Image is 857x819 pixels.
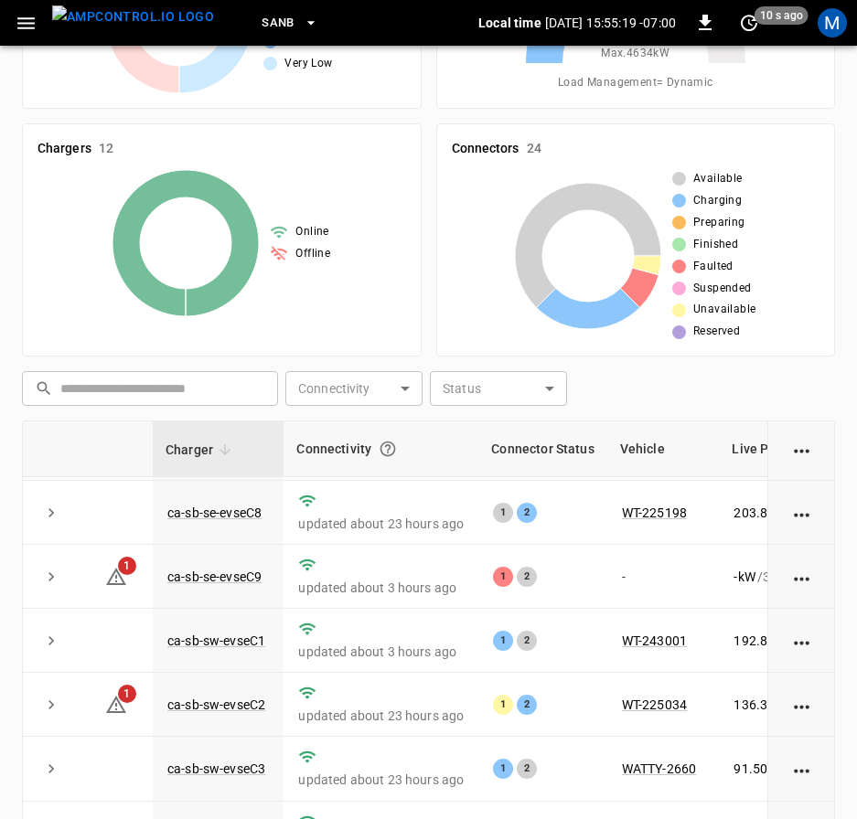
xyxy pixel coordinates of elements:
[693,214,745,232] span: Preparing
[734,504,792,522] p: 203.80 kW
[693,258,734,276] span: Faulted
[298,643,464,661] p: updated about 3 hours ago
[167,697,265,712] a: ca-sb-sw-evseC2
[118,685,136,703] span: 1
[295,223,328,241] span: Online
[734,504,840,522] div: / 360 kW
[52,5,214,28] img: ampcontrol.io logo
[452,139,520,159] h6: Connectors
[254,5,326,41] button: SanB
[790,440,813,458] div: action cell options
[296,432,466,465] div: Connectivity
[37,499,65,526] button: expand row
[790,568,813,586] div: action cell options
[693,192,742,210] span: Charging
[790,760,813,778] div: action cell options
[298,515,464,533] p: updated about 23 hours ago
[517,759,537,779] div: 2
[622,697,687,712] a: WT-225034
[167,761,265,776] a: ca-sb-sw-evseC3
[105,697,127,711] a: 1
[493,631,513,651] div: 1
[167,505,262,520] a: ca-sb-se-evseC8
[517,631,537,651] div: 2
[734,696,840,714] div: / 360 kW
[607,545,720,609] td: -
[622,761,697,776] a: WATTY-2660
[493,695,513,715] div: 1
[295,245,330,263] span: Offline
[298,771,464,789] p: updated about 23 hours ago
[790,696,813,714] div: action cell options
[734,568,755,586] p: - kW
[734,632,840,650] div: / 360 kW
[517,695,537,715] div: 2
[755,6,809,25] span: 10 s ago
[298,579,464,597] p: updated about 3 hours ago
[298,707,464,725] p: updated about 23 hours ago
[558,74,713,92] span: Load Management = Dynamic
[493,759,513,779] div: 1
[37,755,65,782] button: expand row
[622,633,687,648] a: WT-243001
[371,432,404,465] button: Connection between the charger and our software.
[693,236,738,254] span: Finished
[734,760,840,778] div: / 360 kW
[790,632,813,650] div: action cell options
[693,323,740,341] span: Reserved
[37,139,91,159] h6: Chargers
[167,633,265,648] a: ca-sb-sw-evseC1
[99,139,113,159] h6: 12
[790,504,813,522] div: action cell options
[622,505,687,520] a: WT-225198
[693,301,755,319] span: Unavailable
[284,55,332,73] span: Very Low
[167,569,262,584] a: ca-sb-se-evseC9
[37,691,65,718] button: expand row
[517,567,537,587] div: 2
[118,557,136,575] span: 1
[37,563,65,590] button: expand row
[734,696,792,714] p: 136.30 kW
[734,568,840,586] div: / 360 kW
[262,13,295,34] span: SanB
[734,632,792,650] p: 192.82 kW
[105,569,127,583] a: 1
[478,421,606,477] th: Connector Status
[601,45,670,63] span: Max. 4634 kW
[493,503,513,523] div: 1
[818,8,847,37] div: profile-icon
[734,760,785,778] p: 91.50 kW
[478,14,541,32] p: Local time
[693,170,743,188] span: Available
[493,567,513,587] div: 1
[734,8,764,37] button: set refresh interval
[607,421,720,477] th: Vehicle
[693,280,752,298] span: Suspended
[37,627,65,654] button: expand row
[545,14,676,32] p: [DATE] 15:55:19 -07:00
[719,421,854,477] th: Live Power
[166,439,237,461] span: Charger
[517,503,537,523] div: 2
